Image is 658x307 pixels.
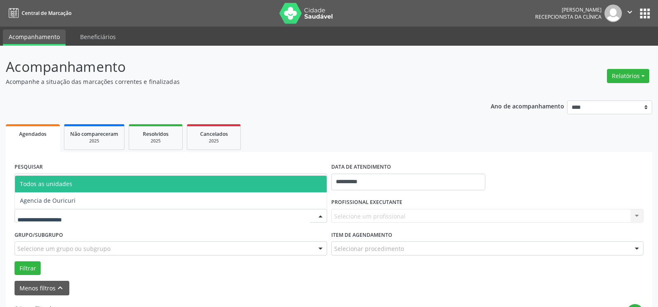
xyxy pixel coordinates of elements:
[17,244,110,253] span: Selecione um grupo ou subgrupo
[334,244,404,253] span: Selecionar procedimento
[70,138,118,144] div: 2025
[331,228,392,241] label: Item de agendamento
[19,130,46,138] span: Agendados
[15,228,63,241] label: Grupo/Subgrupo
[622,5,638,22] button: 
[607,69,649,83] button: Relatórios
[70,130,118,138] span: Não compareceram
[15,261,41,275] button: Filtrar
[74,29,122,44] a: Beneficiários
[6,6,71,20] a: Central de Marcação
[638,6,652,21] button: apps
[20,196,76,204] span: Agencia de Ouricuri
[15,281,69,295] button: Menos filtroskeyboard_arrow_up
[193,138,235,144] div: 2025
[535,6,602,13] div: [PERSON_NAME]
[331,196,402,209] label: PROFISSIONAL EXECUTANTE
[200,130,228,138] span: Cancelados
[22,10,71,17] span: Central de Marcação
[535,13,602,20] span: Recepcionista da clínica
[625,7,634,17] i: 
[6,56,458,77] p: Acompanhamento
[135,138,176,144] div: 2025
[604,5,622,22] img: img
[15,161,43,174] label: PESQUISAR
[3,29,66,46] a: Acompanhamento
[331,161,391,174] label: DATA DE ATENDIMENTO
[20,180,72,188] span: Todos as unidades
[491,101,564,111] p: Ano de acompanhamento
[143,130,169,138] span: Resolvidos
[6,77,458,86] p: Acompanhe a situação das marcações correntes e finalizadas
[56,283,65,292] i: keyboard_arrow_up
